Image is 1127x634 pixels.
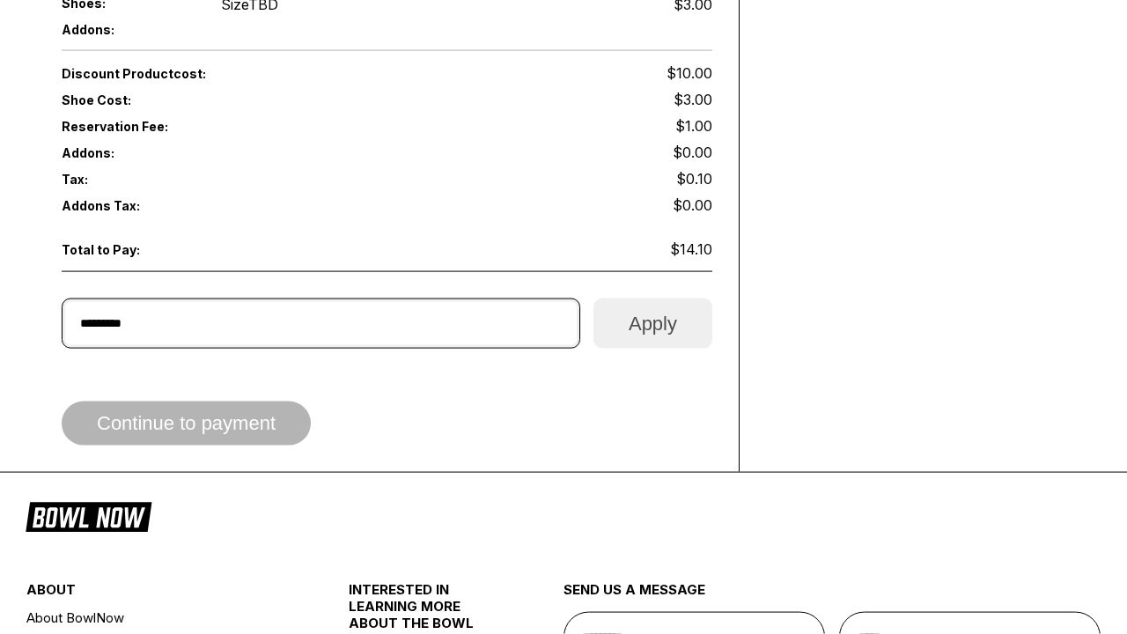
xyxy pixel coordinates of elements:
[62,242,192,257] span: Total to Pay:
[62,92,192,107] span: Shoe Cost:
[674,91,712,108] span: $3.00
[26,607,295,629] a: About BowlNow
[62,119,387,134] span: Reservation Fee:
[673,196,712,214] span: $0.00
[62,22,192,37] span: Addons:
[675,117,712,135] span: $1.00
[62,66,387,81] span: Discount Product cost:
[62,145,192,160] span: Addons:
[593,299,712,349] button: Apply
[676,170,712,188] span: $0.10
[673,144,712,161] span: $0.00
[667,64,712,82] span: $10.00
[62,198,192,213] span: Addons Tax:
[26,581,295,607] div: about
[563,581,1101,612] div: send us a message
[62,172,192,187] span: Tax:
[670,240,712,258] span: $14.10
